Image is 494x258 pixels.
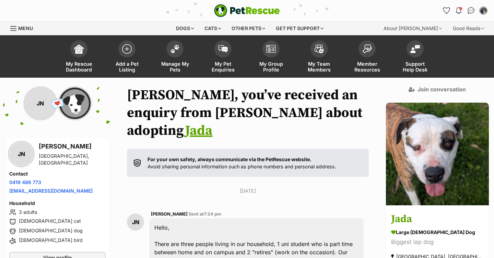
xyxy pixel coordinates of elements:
img: chat-41dd97257d64d25036548639549fe6c8038ab92f7586957e7f3b1b290dea8141.svg [468,7,475,14]
button: My account [478,5,489,16]
img: manage-my-pets-icon-02211641906a0b7f246fdf0571729dbe1e7629f14944591b6c1af311fb30b64b.svg [170,44,180,53]
a: Favourites [441,5,452,16]
span: 7:24 pm [204,211,221,217]
img: Jada [386,103,489,205]
div: About [PERSON_NAME] [379,22,447,35]
a: Jada [185,122,212,139]
img: Martine profile pic [480,7,487,14]
h3: Jada [391,212,484,227]
a: [EMAIL_ADDRESS][DOMAIN_NAME] [9,188,93,194]
a: My Team Members [295,37,343,78]
button: Notifications [453,5,464,16]
li: [DEMOGRAPHIC_DATA] dog [9,227,106,235]
span: My Group Profile [256,61,286,73]
li: [DEMOGRAPHIC_DATA] cat [9,218,106,226]
span: Sent at [189,211,221,217]
div: JN [23,86,58,120]
strong: For your own safety, always communicate via the PetRescue website. [148,156,311,162]
a: Join conversation [409,86,466,92]
a: Support Help Desk [391,37,439,78]
div: Biggest lap dog [391,238,484,247]
h1: [PERSON_NAME], you’ve received an enquiry from [PERSON_NAME] about adopting [127,86,369,140]
span: My Team Members [304,61,334,73]
span: Manage My Pets [160,61,190,73]
img: add-pet-listing-icon-0afa8454b4691262ce3f59096e99ab1cd57d4a30225e0717b998d2c9b9846f56.svg [122,44,132,54]
img: team-members-icon-5396bd8760b3fe7c0b43da4ab00e1e3bb1a5d9ba89233759b79545d2d3fc5d0d.svg [314,44,324,53]
p: Avoid sharing personal information such as phone numbers and personal address. [148,156,336,170]
img: notifications-46538b983faf8c2785f20acdc204bb7945ddae34d4c08c2a6579f10ce5e182be.svg [456,7,461,14]
a: Member Resources [343,37,391,78]
a: Manage My Pets [151,37,199,78]
a: Menu [10,22,38,34]
a: My Group Profile [247,37,295,78]
div: Get pet support [271,22,328,35]
a: My Pet Enquiries [199,37,247,78]
img: logo-e224e6f780fb5917bec1dbf3a21bbac754714ae5b6737aabdf751b685950b380.svg [214,4,280,17]
div: JN [9,142,33,166]
img: dashboard-icon-eb2f2d2d3e046f16d808141f083e7271f6b2e854fb5c12c21221c1fb7104beca.svg [74,44,84,54]
div: [GEOGRAPHIC_DATA], [GEOGRAPHIC_DATA] [39,153,106,166]
div: Other pets [227,22,270,35]
li: 3 adults [9,208,106,216]
img: help-desk-icon-fdf02630f3aa405de69fd3d07c3f3aa587a6932b1a1747fa1d2bba05be0121f9.svg [410,45,420,53]
img: member-resources-icon-8e73f808a243e03378d46382f2149f9095a855e16c252ad45f914b54edf8863c.svg [362,44,372,53]
span: Menu [18,25,33,31]
span: 💌 [50,96,65,111]
a: Add a Pet Listing [103,37,151,78]
a: My Rescue Dashboard [55,37,103,78]
ul: Account quick links [441,5,489,16]
div: Good Reads [448,22,489,35]
h4: Household [9,200,106,207]
div: Dogs [171,22,199,35]
p: [DATE] [127,187,369,194]
h3: [PERSON_NAME] [39,142,106,151]
h4: Contact [9,170,106,177]
img: group-profile-icon-3fa3cf56718a62981997c0bc7e787c4b2cf8bcc04b72c1350f741eb67cf2f40e.svg [266,45,276,53]
a: Conversations [466,5,477,16]
div: JN [127,214,144,231]
li: [DEMOGRAPHIC_DATA] bird [9,237,106,245]
span: My Rescue Dashboard [63,61,94,73]
span: Add a Pet Listing [111,61,142,73]
img: Country Companion Animal Rescue profile pic [58,86,92,120]
span: Support Help Desk [400,61,431,73]
span: Member Resources [352,61,383,73]
span: My Pet Enquiries [208,61,238,73]
div: Cats [200,22,226,35]
span: [PERSON_NAME] [151,211,188,217]
div: large [DEMOGRAPHIC_DATA] Dog [391,229,484,236]
a: 0419 486 773 [9,179,41,185]
a: PetRescue [214,4,280,17]
img: pet-enquiries-icon-7e3ad2cf08bfb03b45e93fb7055b45f3efa6380592205ae92323e6603595dc1f.svg [218,45,228,53]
